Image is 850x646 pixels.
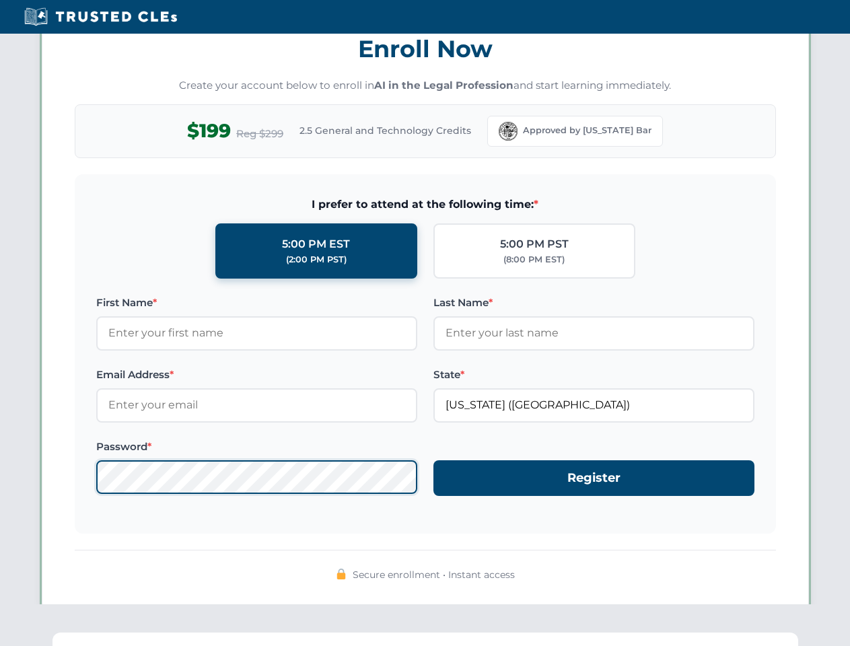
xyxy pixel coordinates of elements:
[433,295,754,311] label: Last Name
[500,236,569,253] div: 5:00 PM PST
[96,388,417,422] input: Enter your email
[523,124,651,137] span: Approved by [US_STATE] Bar
[374,79,513,92] strong: AI in the Legal Profession
[75,28,776,70] h3: Enroll Now
[187,116,231,146] span: $199
[96,196,754,213] span: I prefer to attend at the following time:
[20,7,181,27] img: Trusted CLEs
[96,367,417,383] label: Email Address
[433,460,754,496] button: Register
[236,126,283,142] span: Reg $299
[433,367,754,383] label: State
[282,236,350,253] div: 5:00 PM EST
[433,388,754,422] input: Florida (FL)
[299,123,471,138] span: 2.5 General and Technology Credits
[433,316,754,350] input: Enter your last name
[353,567,515,582] span: Secure enrollment • Instant access
[499,122,518,141] img: Florida Bar
[96,439,417,455] label: Password
[96,295,417,311] label: First Name
[286,253,347,266] div: (2:00 PM PST)
[75,78,776,94] p: Create your account below to enroll in and start learning immediately.
[503,253,565,266] div: (8:00 PM EST)
[96,316,417,350] input: Enter your first name
[336,569,347,579] img: 🔒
